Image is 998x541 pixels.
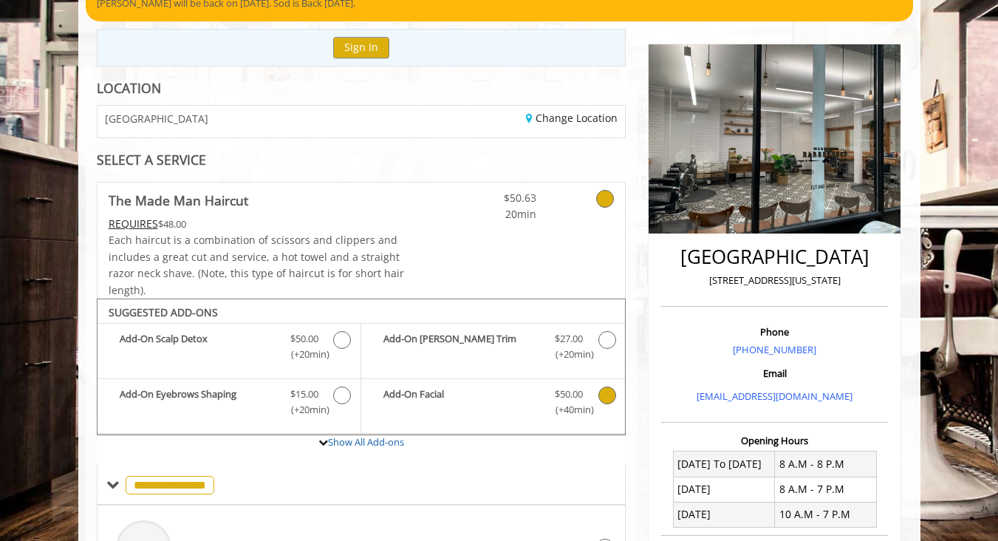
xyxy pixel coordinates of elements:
span: Each haircut is a combination of scissors and clippers and includes a great cut and service, a ho... [109,233,404,296]
span: (+40min ) [547,402,590,418]
a: Change Location [526,111,618,125]
span: This service needs some Advance to be paid before we block your appointment [109,217,158,231]
span: [GEOGRAPHIC_DATA] [105,113,208,124]
h2: [GEOGRAPHIC_DATA] [665,246,884,268]
a: [EMAIL_ADDRESS][DOMAIN_NAME] [697,389,852,403]
td: [DATE] To [DATE] [673,452,775,477]
h3: Email [665,368,884,378]
td: 8 A.M - 7 P.M [775,477,877,502]
td: [DATE] [673,502,775,527]
span: 20min [449,206,536,222]
div: $48.00 [109,216,406,232]
span: (+20min ) [282,402,326,418]
span: (+20min ) [547,347,590,362]
div: SELECT A SERVICE [97,153,626,167]
b: LOCATION [97,79,161,97]
label: Add-On Facial [369,387,618,421]
label: Add-On Eyebrows Shaping [105,387,353,421]
td: [DATE] [673,477,775,502]
span: $50.00 [555,387,583,402]
span: $50.00 [290,331,318,347]
b: Add-On [PERSON_NAME] Trim [383,331,540,362]
td: 8 A.M - 8 P.M [775,452,877,477]
span: $15.00 [290,387,318,402]
td: 10 A.M - 7 P.M [775,502,877,527]
div: The Made Man Haircut Add-onS [97,299,626,436]
span: $50.63 [449,190,536,206]
h3: Opening Hours [661,435,888,446]
button: Sign In [333,37,389,58]
span: (+20min ) [282,347,326,362]
label: Add-On Scalp Detox [105,331,353,366]
b: Add-On Eyebrows Shaping [120,387,276,418]
span: $27.00 [555,331,583,347]
b: The Made Man Haircut [109,190,248,211]
label: Add-On Beard Trim [369,331,618,366]
p: [STREET_ADDRESS][US_STATE] [665,273,884,288]
b: SUGGESTED ADD-ONS [109,305,218,319]
h3: Phone [665,327,884,337]
b: Add-On Scalp Detox [120,331,276,362]
b: Add-On Facial [383,387,540,418]
a: [PHONE_NUMBER] [733,343,816,356]
a: Show All Add-ons [328,435,404,449]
